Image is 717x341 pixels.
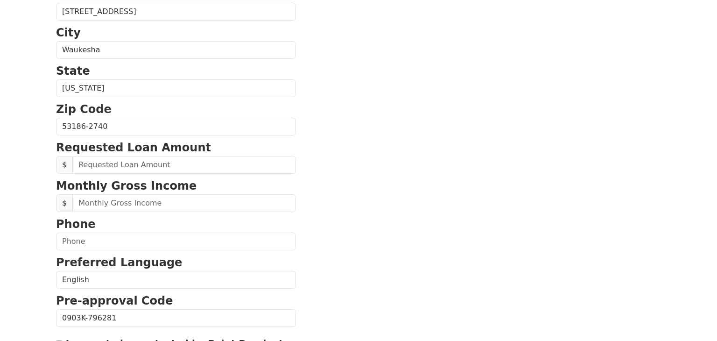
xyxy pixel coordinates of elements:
span: $ [56,156,73,174]
span: $ [56,194,73,212]
strong: Requested Loan Amount [56,141,211,154]
input: Zip Code [56,118,296,135]
input: City [56,41,296,59]
p: Monthly Gross Income [56,178,296,194]
strong: Zip Code [56,103,112,116]
strong: State [56,64,90,78]
strong: Phone [56,218,96,231]
input: Requested Loan Amount [72,156,296,174]
strong: Pre-approval Code [56,294,173,307]
input: Phone [56,233,296,250]
strong: City [56,26,81,39]
input: Pre-approval Code [56,309,296,327]
strong: Preferred Language [56,256,182,269]
input: Street Address [56,3,296,21]
input: Monthly Gross Income [72,194,296,212]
